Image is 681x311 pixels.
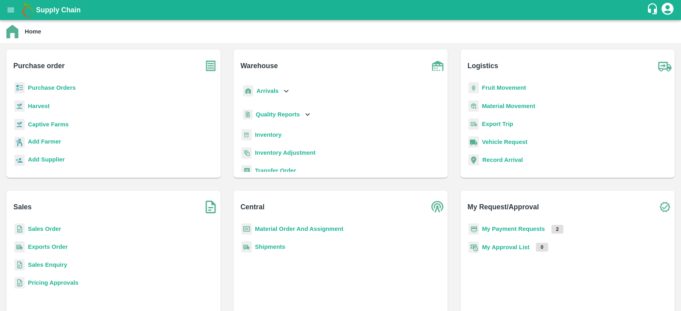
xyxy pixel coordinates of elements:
[482,85,526,91] a: Fruit Movement
[241,223,252,235] img: centralMaterial
[646,3,660,17] div: customer-support
[482,244,529,250] a: My Approval List
[536,243,548,252] p: 0
[14,137,25,148] img: farmer
[468,82,479,94] img: fruit
[482,139,527,145] a: Vehicle Request
[255,150,316,156] a: Inventory Adjustment
[28,155,65,166] a: Add Supplier
[655,56,675,76] img: truck
[468,201,539,213] b: My Request/Approval
[241,82,291,100] div: Arrivals
[14,277,25,289] img: sales
[28,262,67,268] a: Sales Enquiry
[28,280,78,286] a: Pricing Approvals
[14,155,25,166] img: supplier
[36,4,646,16] a: Supply Chain
[660,2,675,18] div: account of current user
[468,136,479,148] img: vehicle
[255,167,296,174] a: Transfer Order
[14,82,25,94] img: reciept
[28,121,69,128] a: Captive Farms
[468,223,479,235] img: payment
[241,165,252,177] img: whTransfer
[255,226,343,232] a: Material Order And Assignment
[14,259,25,271] img: sales
[14,201,32,213] b: Sales
[14,118,25,130] img: harvest
[243,85,253,97] img: whArrival
[482,157,523,163] a: Record Arrival
[655,197,675,217] img: check
[28,137,61,148] a: Add Farmer
[25,28,41,35] b: Home
[482,226,545,232] a: My Payment Requests
[28,85,76,91] a: Purchase Orders
[482,121,513,127] a: Export Trip
[28,244,68,250] a: Exports Order
[468,60,498,71] b: Logistics
[241,106,312,123] div: Quality Reports
[468,241,479,253] img: approval
[468,154,479,165] img: recordArrival
[255,244,285,250] a: Shipments
[2,1,20,19] button: open drawer
[241,60,278,71] b: Warehouse
[257,88,278,94] b: Arrivals
[28,138,61,145] b: Add Farmer
[28,226,61,232] a: Sales Order
[28,156,65,163] b: Add Supplier
[14,223,25,235] img: sales
[241,201,265,213] b: Central
[241,147,252,159] img: inventory
[255,132,282,138] a: Inventory
[20,2,36,18] img: logo
[241,129,252,141] img: whInventory
[551,225,564,234] p: 2
[428,56,448,76] img: warehouse
[256,111,300,118] b: Quality Reports
[201,197,221,217] img: soSales
[241,241,252,253] img: shipments
[28,103,49,109] a: Harvest
[468,100,479,112] img: material
[201,56,221,76] img: purchase
[243,110,253,120] img: qualityReport
[468,118,479,130] img: delivery
[6,25,18,38] img: home
[428,197,448,217] img: central
[482,103,535,109] a: Material Movement
[14,60,65,71] b: Purchase order
[36,6,81,14] b: Supply Chain
[14,100,25,112] img: harvest
[14,241,25,253] img: shipments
